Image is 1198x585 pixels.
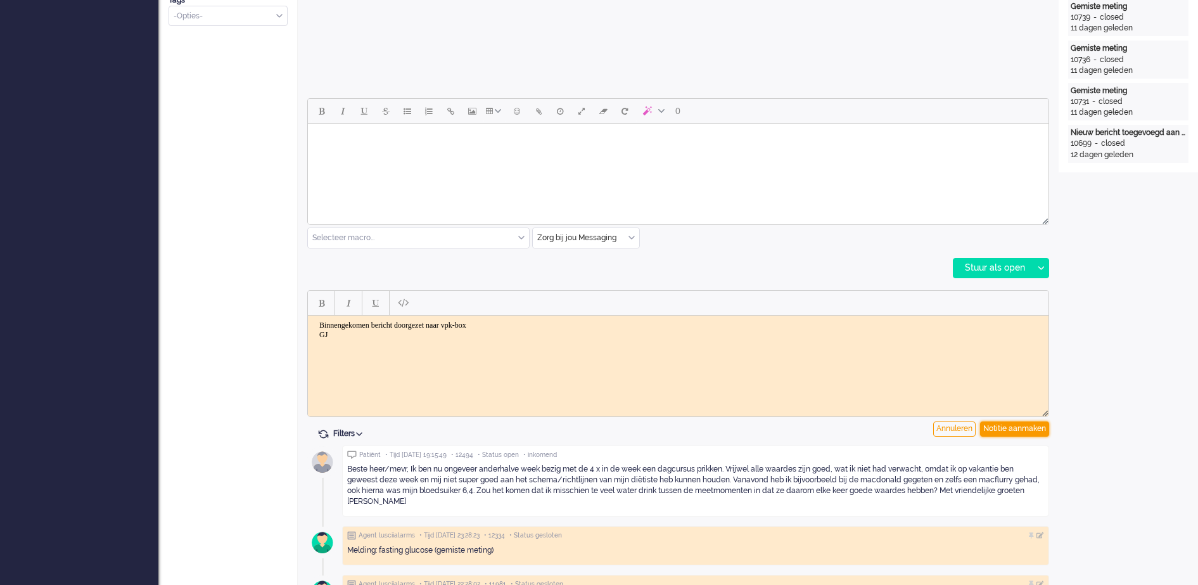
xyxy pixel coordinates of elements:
[1071,12,1090,23] div: 10739
[307,527,338,558] img: avatar
[933,421,976,437] div: Annuleren
[451,451,473,460] span: • 12494
[506,100,528,122] button: Emoticons
[347,531,356,540] img: ic_note_grey.svg
[592,100,614,122] button: Clear formatting
[1100,12,1124,23] div: closed
[392,292,414,314] button: Paste plain text
[354,100,375,122] button: Underline
[332,100,354,122] button: Italic
[549,100,571,122] button: Delay message
[1038,213,1048,224] div: Resize
[980,421,1049,437] div: Notitie aanmaken
[365,292,386,314] button: Underline
[953,259,1033,278] div: Stuur als open
[1071,150,1186,160] div: 12 dagen geleden
[1071,65,1186,76] div: 11 dagen geleden
[338,292,359,314] button: Italic
[614,100,635,122] button: Reset content
[359,451,381,460] span: Patiënt
[571,100,592,122] button: Fullscreen
[1071,127,1186,138] div: Nieuw bericht toegevoegd aan gesprek
[670,100,686,122] button: 0
[1071,138,1092,149] div: 10699
[307,446,338,478] img: avatar
[419,531,480,540] span: • Tijd [DATE] 23:28:23
[1090,12,1100,23] div: -
[418,100,440,122] button: Numbered list
[333,429,367,438] span: Filters
[1090,55,1100,65] div: -
[483,100,506,122] button: Table
[1071,96,1089,107] div: 10731
[308,316,1048,405] iframe: Rich Text Area
[509,531,562,540] span: • Status gesloten
[1101,138,1125,149] div: closed
[523,451,557,460] span: • inkomend
[347,464,1044,508] div: Beste heer/mevr, Ik ben nu ongeveer anderhalve week bezig met de 4 x in de week een dagcursus pri...
[1099,96,1123,107] div: closed
[1092,138,1101,149] div: -
[310,292,332,314] button: Bold
[675,106,680,116] span: 0
[461,100,483,122] button: Insert/edit image
[1071,23,1186,34] div: 11 dagen geleden
[347,451,357,459] img: ic_chat_grey.svg
[478,451,519,460] span: • Status open
[635,100,670,122] button: AI
[1100,55,1124,65] div: closed
[1089,96,1099,107] div: -
[440,100,461,122] button: Insert/edit link
[308,124,1048,213] iframe: Rich Text Area
[1071,86,1186,96] div: Gemiste meting
[1038,405,1048,416] div: Resize
[528,100,549,122] button: Add attachment
[169,6,288,27] div: Select Tags
[397,100,418,122] button: Bullet list
[1071,1,1186,12] div: Gemiste meting
[484,531,505,540] span: • 12334
[375,100,397,122] button: Strikethrough
[1071,43,1186,54] div: Gemiste meting
[385,451,447,460] span: • Tijd [DATE] 19:15:49
[1071,55,1090,65] div: 10736
[1071,107,1186,118] div: 11 dagen geleden
[359,531,415,540] span: Agent lusciialarms
[347,545,1044,556] div: Melding: fasting glucose (gemiste meting)
[310,100,332,122] button: Bold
